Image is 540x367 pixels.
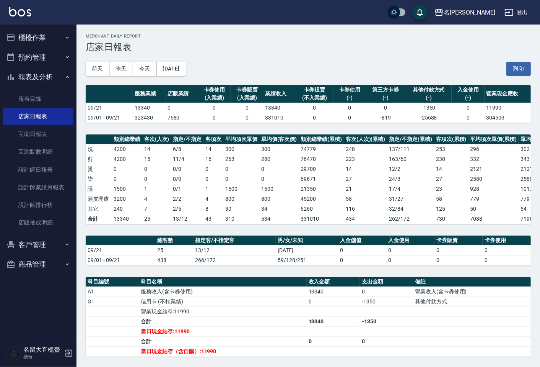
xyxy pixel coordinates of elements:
[86,255,155,265] td: 09/01 - 09/21
[86,204,112,214] td: 其它
[171,154,203,164] td: 11 / 4
[259,214,299,224] td: 534
[431,5,498,20] button: 名[PERSON_NAME]
[338,236,386,246] th: 入金儲值
[142,204,171,214] td: 7
[86,113,133,123] td: 09/01 - 09/21
[155,236,193,246] th: 總客數
[231,103,263,113] td: 0
[200,94,229,102] div: (入業績)
[259,144,299,154] td: 300
[483,255,531,265] td: 0
[203,164,223,174] td: 0
[344,194,387,204] td: 58
[231,113,263,123] td: 0
[434,154,468,164] td: 230
[203,154,223,164] td: 16
[86,297,139,306] td: G1
[198,103,231,113] td: 0
[112,154,142,164] td: 4200
[298,86,332,94] div: 卡券販賣
[360,336,413,346] td: 0
[112,194,142,204] td: 3200
[3,196,73,214] a: 設計師排行榜
[171,144,203,154] td: 6 / 8
[344,184,387,194] td: 21
[338,255,386,265] td: 0
[112,174,142,184] td: 0
[223,174,259,184] td: 0
[468,174,519,184] td: 2580
[307,277,360,287] th: 收入金額
[468,184,519,194] td: 928
[86,277,531,357] table: a dense table
[434,174,468,184] td: 27
[387,194,434,204] td: 31 / 27
[3,28,73,48] button: 櫃檯作業
[344,214,387,224] td: 434
[223,134,259,144] th: 平均項次單價
[338,245,386,255] td: 0
[407,86,450,94] div: 其他付款方式
[223,154,259,164] td: 263
[434,144,468,154] td: 253
[434,236,483,246] th: 卡券販賣
[86,194,112,204] td: 頭皮理療
[434,194,468,204] td: 58
[233,86,261,94] div: 卡券販賣
[194,236,276,246] th: 指定客/不指定客
[387,214,434,224] td: 262/172
[360,287,413,297] td: 0
[333,113,366,123] td: 0
[387,184,434,194] td: 17 / 4
[299,164,344,174] td: 29700
[344,174,387,184] td: 27
[86,42,531,52] h3: 店家日報表
[407,94,450,102] div: (-)
[299,194,344,204] td: 45200
[171,214,203,224] td: 13/12
[444,8,495,17] div: 名[PERSON_NAME]
[259,174,299,184] td: 0
[139,306,306,316] td: 營業現金結存:11990
[299,214,344,224] td: 331010
[468,194,519,204] td: 779
[296,103,333,113] td: 0
[133,85,165,103] th: 服務業績
[387,204,434,214] td: 32 / 84
[434,214,468,224] td: 730
[434,245,483,255] td: 0
[223,214,259,224] td: 310
[299,154,344,164] td: 76470
[112,214,142,224] td: 13340
[203,194,223,204] td: 4
[333,103,366,113] td: 0
[307,297,360,306] td: 0
[387,144,434,154] td: 137 / 111
[142,144,171,154] td: 14
[142,214,171,224] td: 25
[109,62,133,76] button: 昨天
[3,179,73,196] a: 設計師業績月報表
[386,255,434,265] td: 0
[468,204,519,214] td: 50
[344,204,387,214] td: 116
[485,85,531,103] th: 營業現金應收
[468,144,519,154] td: 296
[142,164,171,174] td: 0
[468,134,519,144] th: 平均項次單價(累積)
[263,85,296,103] th: 業績收入
[468,164,519,174] td: 2121
[23,354,62,360] p: 櫃台
[86,144,112,154] td: 洗
[413,277,531,287] th: 備註
[203,204,223,214] td: 8
[198,113,231,123] td: 0
[307,287,360,297] td: 13340
[203,174,223,184] td: 0
[112,164,142,174] td: 0
[483,245,531,255] td: 0
[171,204,203,214] td: 2 / 5
[387,174,434,184] td: 24 / 3
[142,134,171,144] th: 客次(人次)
